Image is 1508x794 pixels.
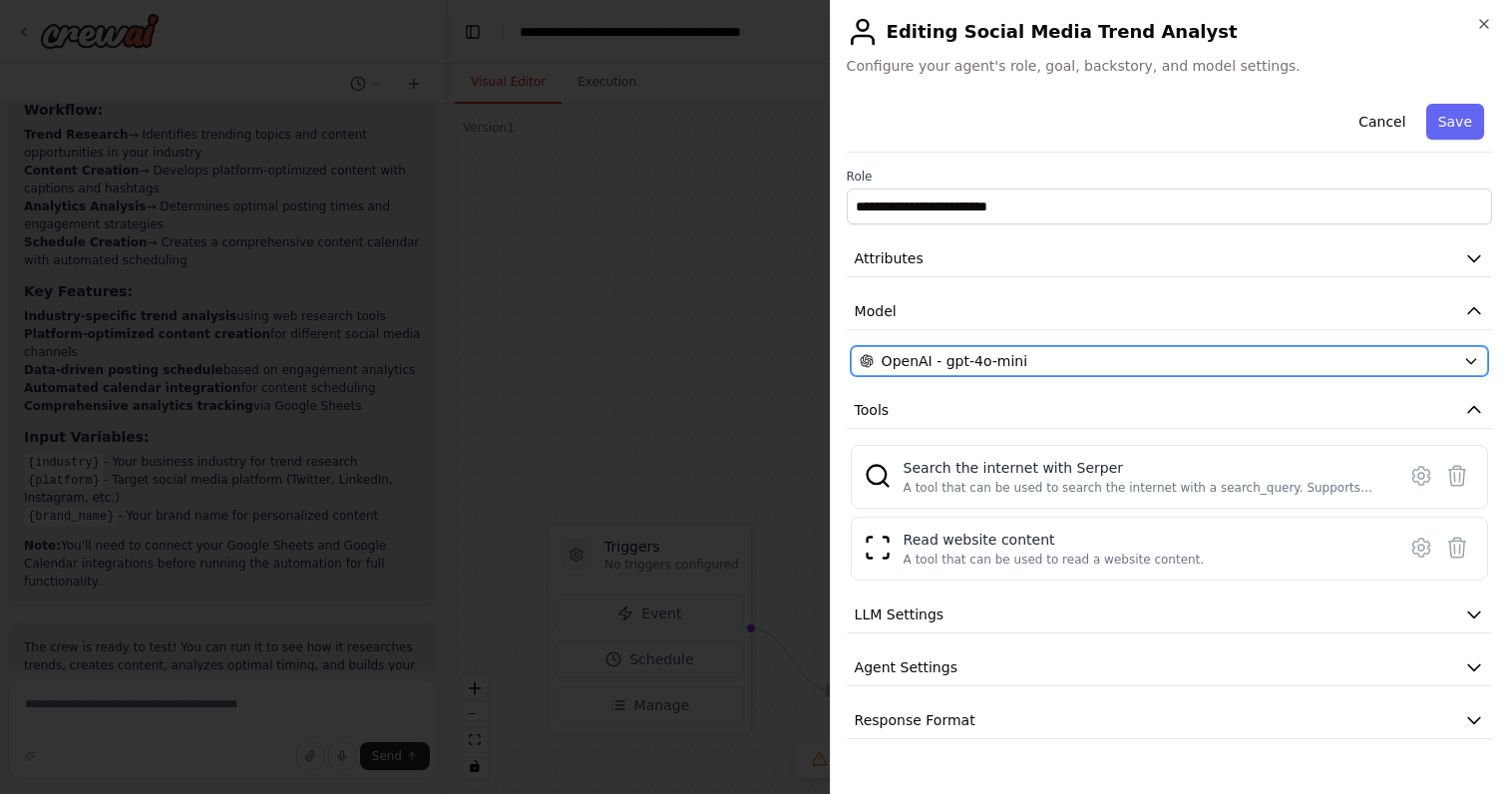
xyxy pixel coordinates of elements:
span: Agent Settings [855,657,957,677]
button: Configure tool [1403,458,1439,494]
span: LLM Settings [855,604,944,624]
span: Tools [855,400,890,420]
div: A tool that can be used to read a website content. [904,552,1205,568]
span: OpenAI - gpt-4o-mini [882,351,1027,371]
span: Response Format [855,710,975,730]
label: Role [847,169,1492,185]
button: Configure tool [1403,530,1439,566]
button: Attributes [847,240,1492,277]
button: Delete tool [1439,458,1475,494]
button: Response Format [847,702,1492,739]
button: OpenAI - gpt-4o-mini [851,346,1488,376]
button: Tools [847,392,1492,429]
img: ScrapeWebsiteTool [864,534,892,562]
div: A tool that can be used to search the internet with a search_query. Supports different search typ... [904,480,1383,496]
span: Model [855,301,897,321]
button: Model [847,293,1492,330]
span: Attributes [855,248,924,268]
button: Agent Settings [847,649,1492,686]
button: Delete tool [1439,530,1475,566]
div: Read website content [904,530,1205,550]
button: Cancel [1346,104,1417,140]
span: Configure your agent's role, goal, backstory, and model settings. [847,56,1492,76]
button: Save [1426,104,1484,140]
button: LLM Settings [847,596,1492,633]
h2: Editing Social Media Trend Analyst [847,16,1492,48]
div: Search the internet with Serper [904,458,1383,478]
img: SerperDevTool [864,462,892,490]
